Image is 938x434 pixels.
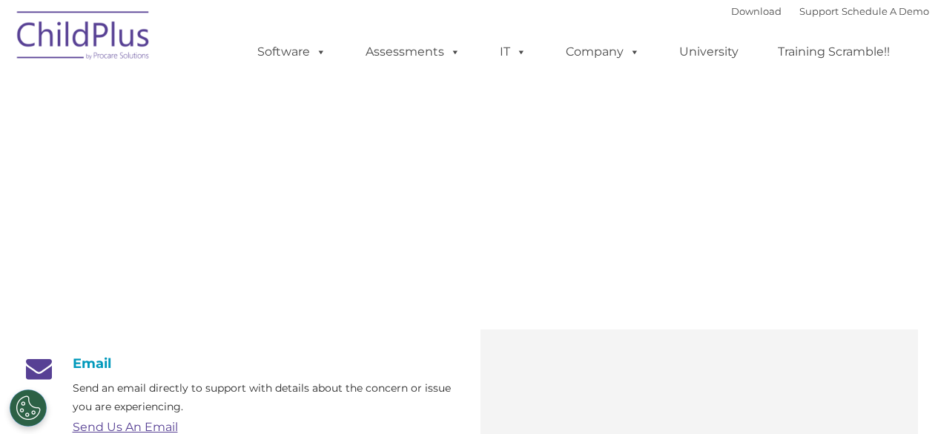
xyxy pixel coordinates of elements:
[799,5,839,17] a: Support
[731,5,782,17] a: Download
[664,37,753,67] a: University
[21,355,458,372] h4: Email
[73,420,178,434] a: Send Us An Email
[73,379,458,416] p: Send an email directly to support with details about the concern or issue you are experiencing.
[551,37,655,67] a: Company
[842,5,929,17] a: Schedule A Demo
[10,389,47,427] button: Cookies Settings
[763,37,905,67] a: Training Scramble!!
[485,37,541,67] a: IT
[351,37,475,67] a: Assessments
[242,37,341,67] a: Software
[10,1,158,75] img: ChildPlus by Procare Solutions
[731,5,929,17] font: |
